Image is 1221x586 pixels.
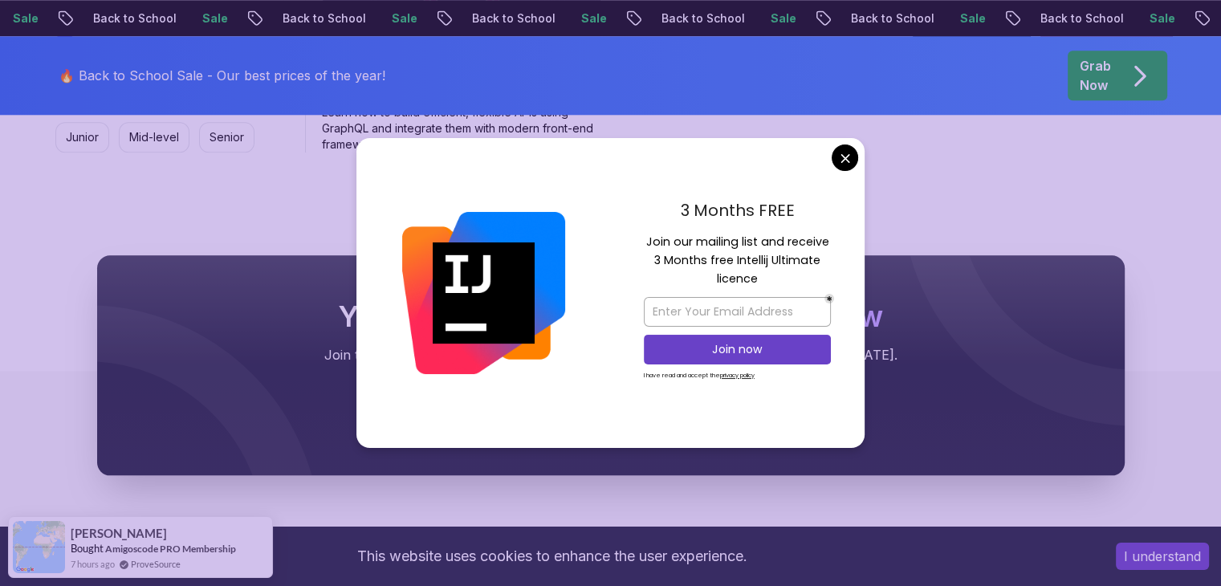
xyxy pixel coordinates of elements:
[376,10,427,26] p: Sale
[77,10,186,26] p: Back to School
[1024,10,1133,26] p: Back to School
[1080,56,1111,95] p: Grab Now
[71,527,167,540] span: [PERSON_NAME]
[755,10,806,26] p: Sale
[119,122,189,153] button: Mid-level
[12,539,1092,574] div: This website uses cookies to enhance the user experience.
[71,542,104,555] span: Bought
[66,129,99,145] p: Junior
[55,122,109,153] button: Junior
[645,10,755,26] p: Back to School
[1133,10,1185,26] p: Sale
[59,66,385,85] p: 🔥 Back to School Sale - Our best prices of the year!
[322,104,601,153] p: Learn how to build efficient, flexible APIs using GraphQL and integrate them with modern front-en...
[1116,543,1209,570] button: Accept cookies
[267,10,376,26] p: Back to School
[456,10,565,26] p: Back to School
[129,129,179,145] p: Mid-level
[944,10,995,26] p: Sale
[13,521,65,573] img: provesource social proof notification image
[129,300,1093,332] h2: Your Career Transformation Starts
[131,557,181,571] a: ProveSource
[835,10,944,26] p: Back to School
[210,129,244,145] p: Senior
[129,345,1093,364] p: Join thousands of developers mastering in-demand skills with Amigoscode. Try it free [DATE].
[199,122,254,153] button: Senior
[186,10,238,26] p: Sale
[71,557,115,571] span: 7 hours ago
[105,543,236,555] a: Amigoscode PRO Membership
[565,10,617,26] p: Sale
